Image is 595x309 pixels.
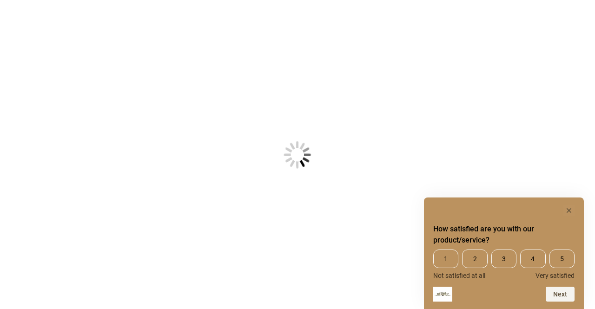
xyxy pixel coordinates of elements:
span: 2 [462,250,487,268]
button: Next question [546,287,575,302]
span: 3 [491,250,516,268]
div: How satisfied are you with our product/service? Select an option from 1 to 5, with 1 being Not sa... [433,250,575,279]
div: How satisfied are you with our product/service? Select an option from 1 to 5, with 1 being Not sa... [433,205,575,302]
span: Very satisfied [535,272,575,279]
img: Loading [238,95,357,214]
span: Not satisfied at all [433,272,485,279]
h2: How satisfied are you with our product/service? Select an option from 1 to 5, with 1 being Not sa... [433,224,575,246]
span: 4 [520,250,545,268]
span: 1 [433,250,458,268]
button: Hide survey [563,205,575,216]
span: 5 [549,250,575,268]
